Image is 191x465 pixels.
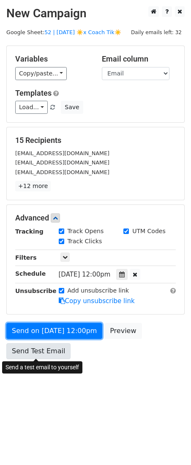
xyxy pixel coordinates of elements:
small: [EMAIL_ADDRESS][DOMAIN_NAME] [15,150,109,156]
label: Add unsubscribe link [68,286,129,295]
iframe: Chat Widget [149,425,191,465]
span: [DATE] 12:00pm [59,271,111,278]
h5: 15 Recipients [15,136,176,145]
h2: New Campaign [6,6,185,21]
a: Send on [DATE] 12:00pm [6,323,102,339]
a: 52 | [DATE] ☀️x Coach Tik☀️ [44,29,121,35]
button: Save [61,101,83,114]
a: Daily emails left: 32 [128,29,185,35]
span: Daily emails left: 32 [128,28,185,37]
strong: Tracking [15,228,44,235]
div: Send a test email to yourself [2,361,82,374]
strong: Unsubscribe [15,288,57,294]
label: Track Clicks [68,237,102,246]
small: [EMAIL_ADDRESS][DOMAIN_NAME] [15,159,109,166]
a: Copy/paste... [15,67,67,80]
label: Track Opens [68,227,104,236]
h5: Variables [15,54,89,64]
small: [EMAIL_ADDRESS][DOMAIN_NAME] [15,169,109,175]
a: Preview [104,323,142,339]
h5: Email column [102,54,176,64]
a: Load... [15,101,48,114]
a: Send Test Email [6,343,71,359]
strong: Filters [15,254,37,261]
strong: Schedule [15,270,46,277]
label: UTM Codes [132,227,165,236]
h5: Advanced [15,213,176,223]
a: +12 more [15,181,51,191]
a: Copy unsubscribe link [59,297,135,305]
a: Templates [15,89,52,97]
small: Google Sheet: [6,29,121,35]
